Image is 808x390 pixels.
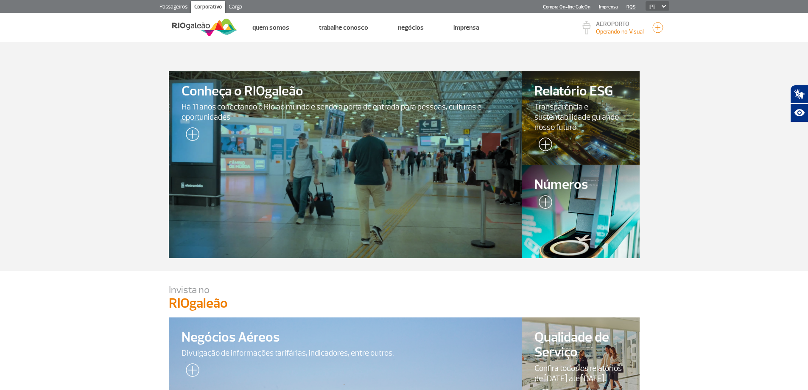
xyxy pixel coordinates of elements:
img: leia-mais [534,195,552,212]
a: RQS [626,4,636,10]
a: Conheça o RIOgaleãoHá 11 anos conectando o Rio ao mundo e sendo a porta de entrada para pessoas, ... [169,71,522,258]
p: Visibilidade de 10000m [596,27,644,36]
p: AEROPORTO [596,21,644,27]
img: leia-mais [182,127,199,144]
p: Invista no [169,283,640,296]
a: Negócios [398,23,424,32]
span: Relatório ESG [534,84,627,99]
button: Abrir tradutor de língua de sinais. [790,85,808,104]
a: Passageiros [156,1,191,14]
span: Qualidade de Serviço [534,330,627,360]
div: Plugin de acessibilidade da Hand Talk. [790,85,808,122]
a: Corporativo [191,1,225,14]
span: Números [534,177,627,192]
a: Cargo [225,1,246,14]
span: Transparência e sustentabilidade guiando nosso futuro [534,102,627,132]
a: Números [522,165,640,258]
span: Negócios Aéreos [182,330,509,345]
button: Abrir recursos assistivos. [790,104,808,122]
span: Divulgação de informações tarifárias, indicadores, entre outros. [182,348,509,358]
img: leia-mais [534,137,552,154]
a: Imprensa [453,23,479,32]
a: Compra On-line GaleOn [543,4,590,10]
img: leia-mais [182,363,199,380]
p: RIOgaleão [169,296,640,311]
a: Trabalhe Conosco [319,23,368,32]
a: Quem Somos [252,23,289,32]
span: Conheça o RIOgaleão [182,84,509,99]
span: Há 11 anos conectando o Rio ao mundo e sendo a porta de entrada para pessoas, culturas e oportuni... [182,102,509,122]
a: Imprensa [599,4,618,10]
a: Relatório ESGTransparência e sustentabilidade guiando nosso futuro [522,71,640,165]
span: Confira todos os relatórios de [DATE] até [DATE]. [534,363,627,384]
